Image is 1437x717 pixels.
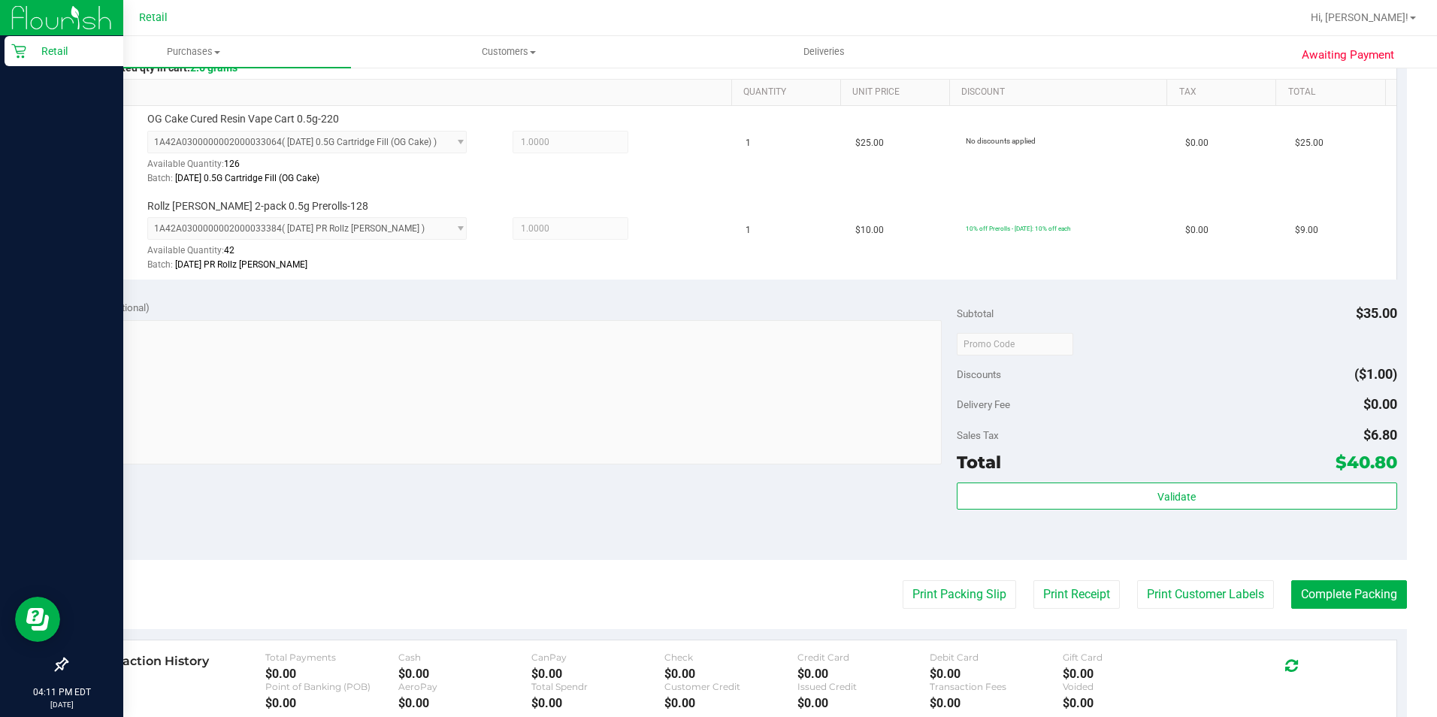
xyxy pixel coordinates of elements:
span: No discounts applied [966,137,1036,145]
span: Rollz [PERSON_NAME] 2-pack 0.5g Prerolls-128 [147,199,368,213]
div: Total Payments [265,652,398,663]
span: Retail [139,11,168,24]
button: Validate [957,483,1397,510]
span: $40.80 [1336,452,1397,473]
div: $0.00 [664,696,797,710]
div: Transaction Fees [930,681,1063,692]
div: $0.00 [664,667,797,681]
div: Available Quantity: [147,153,484,183]
span: $0.00 [1185,223,1209,237]
div: $0.00 [930,696,1063,710]
div: $0.00 [265,667,398,681]
input: Promo Code [957,333,1073,355]
span: Sales Tax [957,429,999,441]
div: $0.00 [1063,696,1196,710]
span: 42 [224,245,234,256]
span: Batch: [147,173,173,183]
div: Credit Card [797,652,930,663]
a: Discount [961,86,1161,98]
button: Print Customer Labels [1137,580,1274,609]
div: $0.00 [930,667,1063,681]
span: ($1.00) [1354,366,1397,382]
span: Discounts [957,361,1001,388]
button: Complete Packing [1291,580,1407,609]
span: 1 [746,223,751,237]
a: Customers [351,36,666,68]
div: Cash [398,652,531,663]
div: Customer Credit [664,681,797,692]
div: Available Quantity: [147,240,484,269]
span: Batch: [147,259,173,270]
div: Issued Credit [797,681,930,692]
span: $0.00 [1363,396,1397,412]
p: 04:11 PM EDT [7,685,116,699]
p: [DATE] [7,699,116,710]
span: $10.00 [855,223,884,237]
span: Subtotal [957,307,994,319]
div: $0.00 [265,696,398,710]
div: Point of Banking (POB) [265,681,398,692]
p: Retail [26,42,116,60]
div: $0.00 [531,667,664,681]
div: $0.00 [1063,667,1196,681]
span: $25.00 [1295,136,1324,150]
button: Print Packing Slip [903,580,1016,609]
div: Voided [1063,681,1196,692]
a: SKU [89,86,725,98]
span: $25.00 [855,136,884,150]
div: $0.00 [531,696,664,710]
inline-svg: Retail [11,44,26,59]
a: Unit Price [852,86,943,98]
span: [DATE] 0.5G Cartridge Fill (OG Cake) [175,173,319,183]
span: $35.00 [1356,305,1397,321]
div: CanPay [531,652,664,663]
span: OG Cake Cured Resin Vape Cart 0.5g-220 [147,112,339,126]
span: Validate [1157,491,1196,503]
div: Gift Card [1063,652,1196,663]
div: Total Spendr [531,681,664,692]
span: Hi, [PERSON_NAME]! [1311,11,1408,23]
span: Customers [352,45,665,59]
span: 10% off Prerolls - [DATE]: 10% off each [966,225,1070,232]
span: 1 [746,136,751,150]
a: Total [1288,86,1379,98]
span: $0.00 [1185,136,1209,150]
div: Debit Card [930,652,1063,663]
div: $0.00 [398,667,531,681]
iframe: Resource center [15,597,60,642]
span: Awaiting Payment [1302,47,1394,64]
span: $6.80 [1363,427,1397,443]
span: [DATE] PR Rollz [PERSON_NAME] [175,259,307,270]
span: Delivery Fee [957,398,1010,410]
div: Check [664,652,797,663]
a: Purchases [36,36,351,68]
div: AeroPay [398,681,531,692]
div: $0.00 [398,696,531,710]
div: $0.00 [797,667,930,681]
a: Tax [1179,86,1270,98]
span: $9.00 [1295,223,1318,237]
div: $0.00 [797,696,930,710]
span: Total [957,452,1001,473]
span: Purchases [36,45,351,59]
button: Print Receipt [1033,580,1120,609]
span: 126 [224,159,240,169]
